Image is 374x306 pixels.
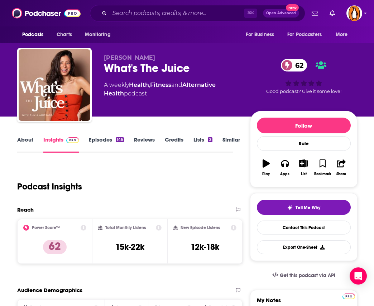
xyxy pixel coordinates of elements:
a: Credits [165,136,183,153]
a: Charts [52,28,76,41]
h2: Reach [17,206,34,213]
span: and [171,82,182,88]
a: Show notifications dropdown [327,7,338,19]
button: Bookmark [313,155,332,181]
img: tell me why sparkle [287,205,293,211]
h2: Power Score™ [32,225,60,230]
a: About [17,136,33,153]
div: Play [262,172,270,176]
span: Charts [57,30,72,40]
button: tell me why sparkleTell Me Why [257,200,351,215]
img: Podchaser Pro [66,137,79,143]
h1: Podcast Insights [17,181,82,192]
h2: New Episode Listens [181,225,220,230]
button: open menu [17,28,53,41]
img: User Profile [346,5,362,21]
div: 62Good podcast? Give it some love! [250,54,358,99]
div: Bookmark [314,172,331,176]
a: 62 [281,59,307,71]
span: Podcasts [22,30,43,40]
a: Episodes146 [89,136,124,153]
a: InsightsPodchaser Pro [43,136,79,153]
div: Share [336,172,346,176]
input: Search podcasts, credits, & more... [110,8,244,19]
a: Similar [222,136,240,153]
button: List [294,155,313,181]
div: Apps [280,172,289,176]
a: Lists2 [193,136,212,153]
span: ⌘ K [244,9,257,18]
a: Reviews [134,136,155,153]
button: Play [257,155,275,181]
h2: Audience Demographics [17,287,82,293]
div: 146 [116,137,124,142]
button: Follow [257,118,351,133]
div: A weekly podcast [104,81,239,98]
a: Show notifications dropdown [309,7,321,19]
a: Fitness [150,82,171,88]
span: Logged in as penguin_portfolio [346,5,362,21]
span: For Podcasters [287,30,322,40]
div: List [301,172,307,176]
img: Podchaser Pro [342,293,355,299]
div: Search podcasts, credits, & more... [90,5,305,21]
img: Podchaser - Follow, Share and Rate Podcasts [12,6,81,20]
h2: Total Monthly Listens [105,225,146,230]
span: Tell Me Why [296,205,320,211]
a: Get this podcast via API [267,267,341,284]
button: Show profile menu [346,5,362,21]
button: open menu [283,28,332,41]
div: Rate [257,136,351,151]
a: Contact This Podcast [257,221,351,235]
button: open menu [241,28,283,41]
p: 62 [43,240,67,254]
img: What's The Juice [19,49,90,121]
button: Open AdvancedNew [263,9,299,18]
button: open menu [80,28,120,41]
span: Open Advanced [266,11,296,15]
span: For Business [246,30,274,40]
button: open menu [331,28,357,41]
span: [PERSON_NAME] [104,54,155,61]
span: , [149,82,150,88]
span: Monitoring [85,30,110,40]
button: Export One-Sheet [257,240,351,254]
h3: 15k-22k [115,242,144,252]
a: Pro website [342,292,355,299]
div: 2 [208,137,212,142]
h3: 12k-18k [191,242,219,252]
div: Open Intercom Messenger [350,267,367,285]
span: Good podcast? Give it some love! [266,89,341,94]
span: More [336,30,348,40]
span: Get this podcast via API [280,272,335,278]
button: Share [332,155,350,181]
span: New [286,4,299,11]
span: 62 [288,59,307,71]
a: Health [129,82,149,88]
button: Apps [275,155,294,181]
